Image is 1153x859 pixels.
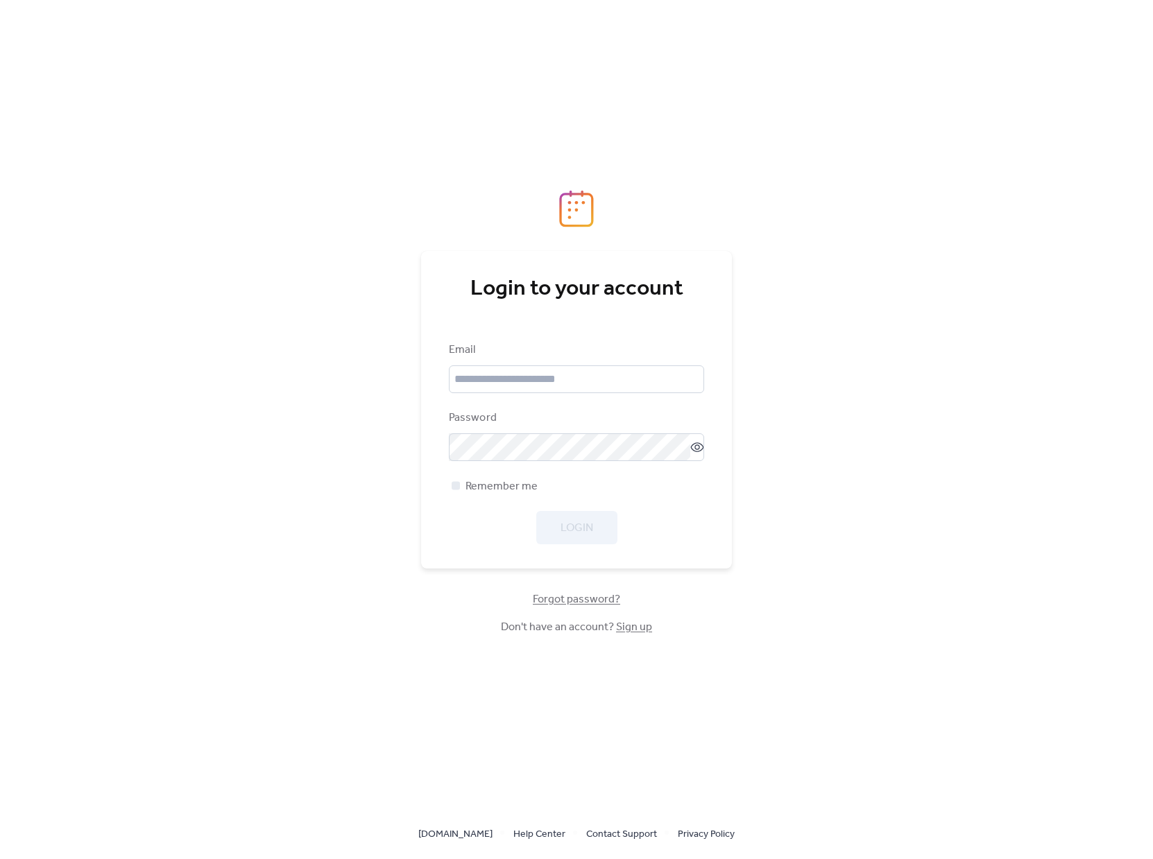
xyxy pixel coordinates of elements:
div: Email [449,342,701,358]
a: Privacy Policy [678,825,735,842]
span: [DOMAIN_NAME] [418,826,493,843]
a: Help Center [513,825,565,842]
a: Sign up [616,616,652,638]
div: Login to your account [449,275,704,303]
span: Don't have an account? [501,619,652,636]
a: Forgot password? [533,596,620,603]
span: Privacy Policy [678,826,735,843]
img: logo [559,190,594,227]
span: Forgot password? [533,591,620,608]
span: Help Center [513,826,565,843]
span: Contact Support [586,826,657,843]
span: Remember me [466,478,538,495]
a: [DOMAIN_NAME] [418,825,493,842]
div: Password [449,410,701,426]
a: Contact Support [586,825,657,842]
